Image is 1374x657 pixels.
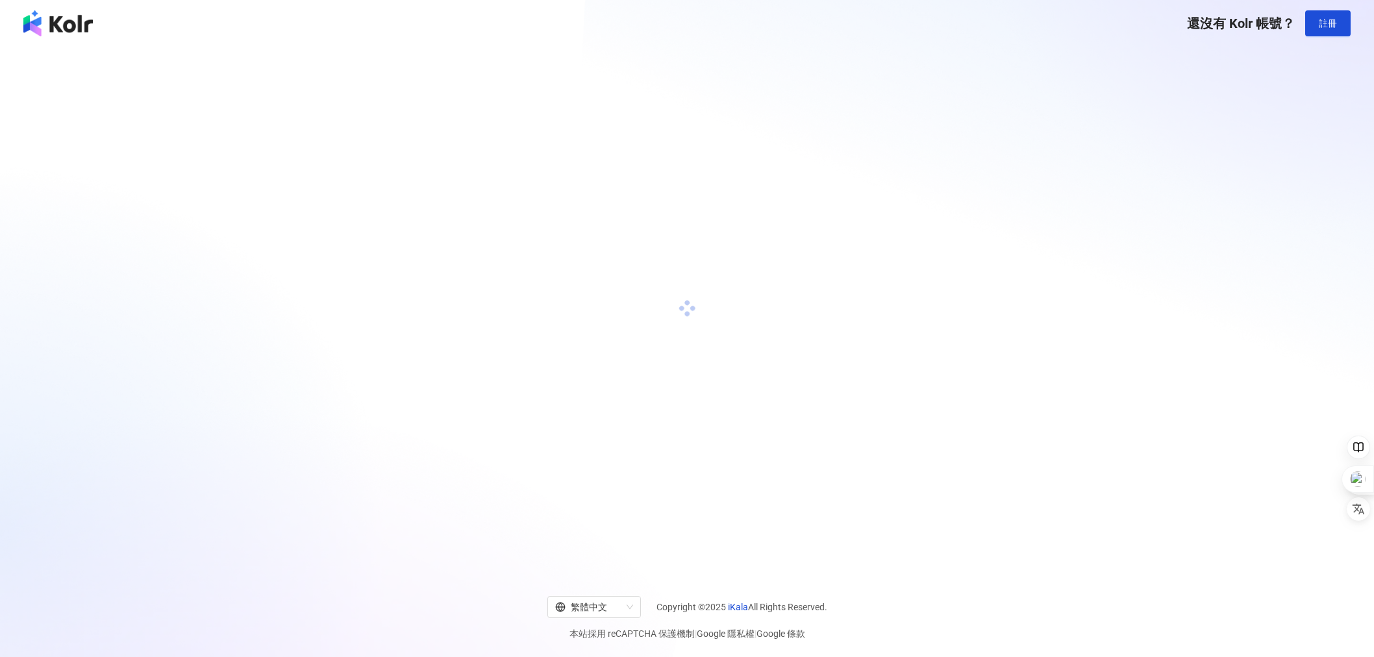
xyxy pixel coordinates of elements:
a: Google 隱私權 [697,628,755,639]
button: 註冊 [1305,10,1351,36]
a: Google 條款 [756,628,805,639]
span: | [755,628,756,639]
div: 繁體中文 [555,597,621,617]
span: 還沒有 Kolr 帳號？ [1187,16,1295,31]
a: iKala [728,602,748,612]
span: | [695,628,697,639]
span: 本站採用 reCAPTCHA 保護機制 [569,626,805,641]
span: Copyright © 2025 All Rights Reserved. [656,599,827,615]
img: logo [23,10,93,36]
span: 註冊 [1319,18,1337,29]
